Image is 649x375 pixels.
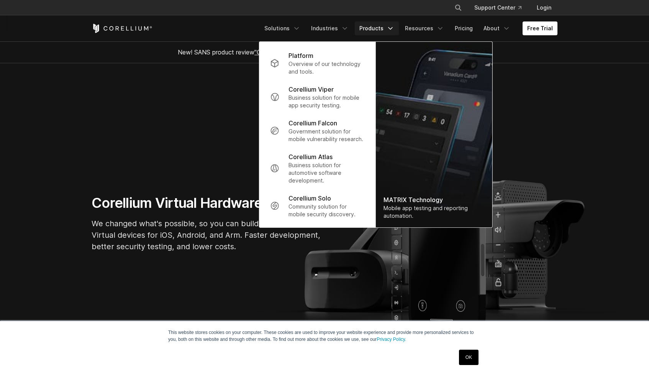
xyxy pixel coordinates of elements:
[288,194,331,203] p: Corellium Solo
[92,194,321,212] h1: Corellium Virtual Hardware
[523,21,557,35] a: Free Trial
[264,189,371,223] a: Corellium Solo Community solution for mobile security discovery.
[92,24,152,33] a: Corellium Home
[264,46,371,80] a: Platform Overview of our technology and tools.
[288,51,313,60] p: Platform
[400,21,449,35] a: Resources
[288,60,365,76] p: Overview of our technology and tools.
[450,21,477,35] a: Pricing
[288,128,365,143] p: Government solution for mobile vulnerability research.
[306,21,353,35] a: Industries
[376,42,492,227] img: Matrix_WebNav_1x
[264,114,371,148] a: Corellium Falcon Government solution for mobile vulnerability research.
[288,85,334,94] p: Corellium Viper
[376,42,492,227] a: MATRIX Technology Mobile app testing and reporting automation.
[479,21,515,35] a: About
[288,118,337,128] p: Corellium Falcon
[178,48,471,56] span: New! SANS product review now available.
[445,1,557,15] div: Navigation Menu
[288,94,365,109] p: Business solution for mobile app security testing.
[264,80,371,114] a: Corellium Viper Business solution for mobile app security testing.
[92,218,321,252] p: We changed what's possible, so you can build what's next. Virtual devices for iOS, Android, and A...
[383,204,485,220] div: Mobile app testing and reporting automation.
[355,21,399,35] a: Products
[288,203,365,218] p: Community solution for mobile security discovery.
[260,21,305,35] a: Solutions
[377,337,406,342] a: Privacy Policy.
[288,161,365,184] p: Business solution for automotive software development.
[260,21,557,35] div: Navigation Menu
[168,329,481,343] p: This website stores cookies on your computer. These cookies are used to improve your website expe...
[468,1,528,15] a: Support Center
[288,152,333,161] p: Corellium Atlas
[459,350,479,365] a: OK
[531,1,557,15] a: Login
[451,1,465,15] button: Search
[383,195,485,204] div: MATRIX Technology
[264,148,371,189] a: Corellium Atlas Business solution for automotive software development.
[254,48,431,56] a: "Collaborative Mobile App Security Development and Analysis"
